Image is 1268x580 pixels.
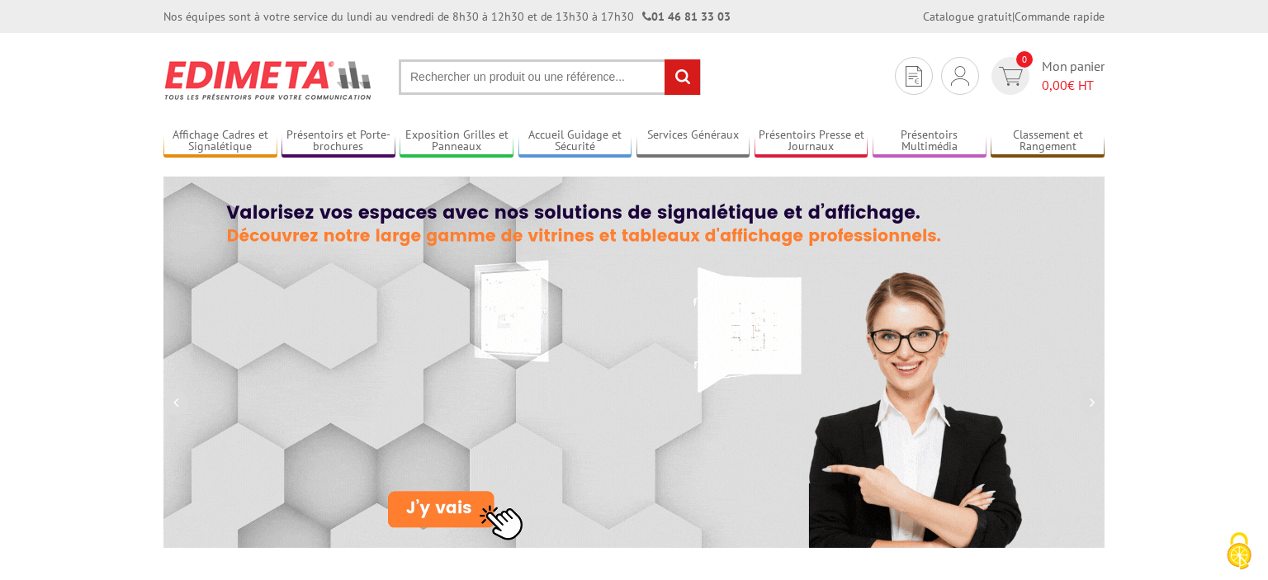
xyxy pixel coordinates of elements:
[999,67,1023,86] img: devis rapide
[987,57,1105,95] a: devis rapide 0 Mon panier 0,00€ HT
[163,50,374,111] img: Présentoir, panneau, stand - Edimeta - PLV, affichage, mobilier bureau, entreprise
[1218,530,1260,572] img: Cookies (fenêtre modale)
[282,128,395,155] a: Présentoirs et Porte-brochures
[1210,524,1268,580] button: Cookies (fenêtre modale)
[1042,77,1067,93] span: 0,00
[951,66,969,86] img: devis rapide
[923,8,1105,25] div: |
[163,8,731,25] div: Nos équipes sont à votre service du lundi au vendredi de 8h30 à 12h30 et de 13h30 à 17h30
[1015,9,1105,24] a: Commande rapide
[1042,76,1105,95] span: € HT
[399,59,701,95] input: Rechercher un produit ou une référence...
[642,9,731,24] strong: 01 46 81 33 03
[518,128,632,155] a: Accueil Guidage et Sécurité
[1042,57,1105,95] span: Mon panier
[1016,51,1033,68] span: 0
[906,66,922,87] img: devis rapide
[400,128,513,155] a: Exposition Grilles et Panneaux
[873,128,986,155] a: Présentoirs Multimédia
[923,9,1012,24] a: Catalogue gratuit
[665,59,700,95] input: rechercher
[636,128,750,155] a: Services Généraux
[163,128,277,155] a: Affichage Cadres et Signalétique
[991,128,1105,155] a: Classement et Rangement
[755,128,868,155] a: Présentoirs Presse et Journaux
